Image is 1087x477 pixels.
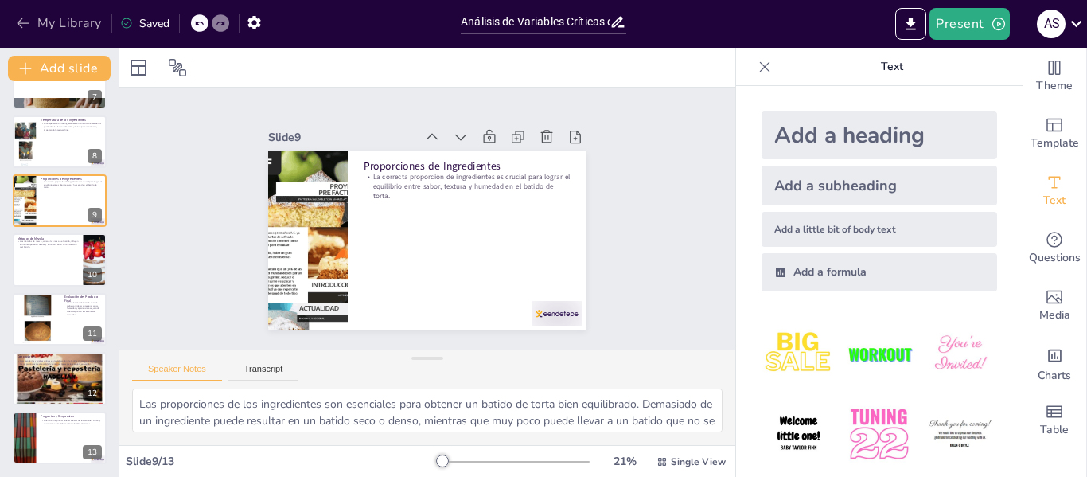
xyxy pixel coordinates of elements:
[41,419,102,424] p: Abierto a preguntas sobre el análisis de las variables críticas y su impacto en la elaboración de...
[8,56,111,81] button: Add slide
[64,301,102,315] p: La evaluación del batido de torta debe considerar su textura, sabor, humedad y apariencia, asegur...
[83,268,102,282] div: 10
[126,454,437,469] div: Slide 9 / 13
[132,364,222,381] button: Speaker Notes
[13,352,107,405] div: 12
[88,208,102,222] div: 9
[64,295,102,303] p: Evaluación del Producto Final
[1037,8,1066,40] button: A S
[606,454,644,469] div: 21 %
[1023,277,1086,334] div: Add images, graphics, shapes or video
[88,90,102,104] div: 7
[671,455,726,468] span: Single View
[1029,249,1081,267] span: Questions
[762,212,997,247] div: Add a little bit of body text
[1023,48,1086,105] div: Change the overall theme
[1040,421,1069,439] span: Table
[13,293,107,346] div: 11
[1023,220,1086,277] div: Get real-time input from your audience
[376,150,578,261] p: La correcta proporción de ingredientes es crucial para lograr el equilibrio entre sabor, textura ...
[18,236,79,240] p: Métodos de Mezcla
[312,72,452,146] div: Slide 9
[13,412,107,464] div: 13
[83,386,102,401] div: 12
[120,16,169,31] div: Saved
[1037,10,1066,38] div: A S
[762,317,836,391] img: 1.jpeg
[923,317,997,391] img: 3.jpeg
[895,8,926,40] button: Export to PowerPoint
[762,111,997,159] div: Add a heading
[41,180,102,189] p: La correcta proporción de ingredientes es crucial para lograr el equilibrio entre sabor, textura ...
[842,317,916,391] img: 2.jpeg
[1023,105,1086,162] div: Add ready made slides
[1036,77,1073,95] span: Theme
[83,326,102,341] div: 11
[923,397,997,471] img: 6.jpeg
[41,122,102,131] p: La temperatura de los ingredientes al momento de mezclarlos puede afectar la emulsificación y la ...
[18,359,102,365] p: Comprender las variables críticas en la elaboración de batidos de tortas es esencial para lograr ...
[1039,307,1070,324] span: Media
[41,117,102,122] p: Temperatura de los Ingredientes
[13,174,107,227] div: 9
[461,10,610,33] input: Insert title
[1023,162,1086,220] div: Add text boxes
[842,397,916,471] img: 5.jpeg
[1023,334,1086,392] div: Add charts and graphs
[18,354,102,359] p: Conclusiones
[929,8,1009,40] button: Present
[18,240,79,248] p: Los métodos de mezcla, como el cremoso o el batido, influyen en la incorporación de aire y en la ...
[762,166,997,205] div: Add a subheading
[12,10,108,36] button: My Library
[1031,135,1079,152] span: Template
[1043,192,1066,209] span: Text
[126,55,151,80] div: Layout
[41,413,102,418] p: Preguntas y Respuestas
[1038,367,1071,385] span: Charts
[388,138,582,236] p: Proporciones de Ingredientes
[228,364,299,381] button: Transcript
[13,233,107,286] div: 10
[1023,392,1086,449] div: Add a table
[83,445,102,459] div: 13
[13,115,107,168] div: 8
[168,58,187,77] span: Position
[132,389,723,432] textarea: Las proporciones de los ingredientes son esenciales para obtener un batido de torta bien equilibr...
[777,48,1007,86] p: Text
[88,149,102,163] div: 8
[41,177,102,182] p: Proporciones de Ingredientes
[762,397,836,471] img: 4.jpeg
[762,253,997,291] div: Add a formula
[13,56,107,108] div: 7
